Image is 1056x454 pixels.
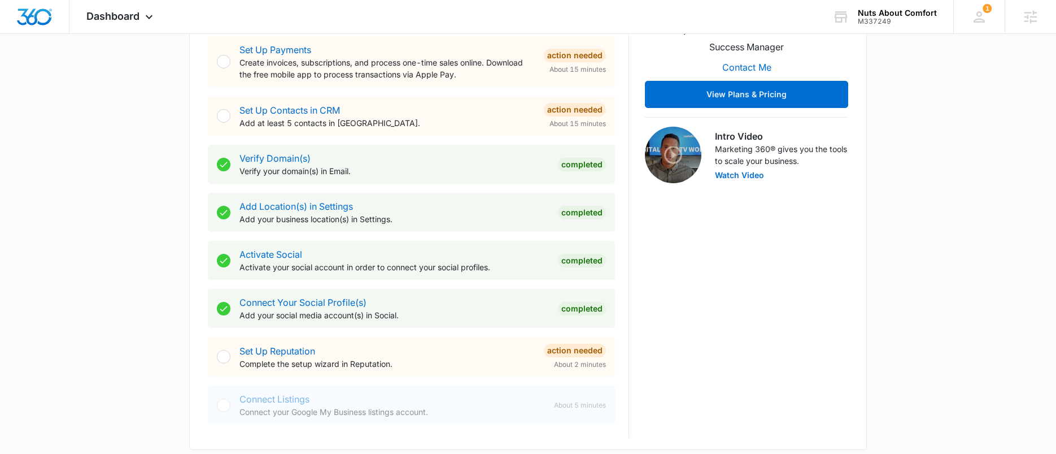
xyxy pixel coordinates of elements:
span: About 15 minutes [549,64,606,75]
div: notifications count [983,4,992,13]
button: Contact Me [711,54,783,81]
p: Marketing 360® gives you the tools to scale your business. [715,143,848,167]
div: account name [858,8,937,18]
p: Add at least 5 contacts in [GEOGRAPHIC_DATA]. [239,117,535,129]
div: Domain: [DOMAIN_NAME] [29,29,124,38]
p: Activate your social account in order to connect your social profiles. [239,261,549,273]
a: Add Location(s) in Settings [239,201,353,212]
a: Activate Social [239,249,302,260]
p: Complete the setup wizard in Reputation. [239,358,535,370]
button: View Plans & Pricing [645,81,848,108]
p: Connect your Google My Business listings account. [239,406,545,418]
img: logo_orange.svg [18,18,27,27]
span: Dashboard [86,10,139,22]
p: Add your social media account(s) in Social. [239,309,549,321]
span: About 2 minutes [554,360,606,370]
span: 1 [983,4,992,13]
button: Watch Video [715,171,764,179]
div: account id [858,18,937,25]
div: Action Needed [544,49,606,62]
a: Set Up Payments [239,44,311,55]
p: Success Manager [709,40,784,54]
img: website_grey.svg [18,29,27,38]
div: Completed [558,206,606,219]
span: About 15 minutes [549,119,606,129]
div: Keywords by Traffic [125,67,190,74]
span: About 5 minutes [554,400,606,410]
div: Action Needed [544,344,606,357]
p: Verify your domain(s) in Email. [239,165,549,177]
a: Connect Your Social Profile(s) [239,297,366,308]
p: Create invoices, subscriptions, and process one-time sales online. Download the free mobile app t... [239,57,535,80]
p: Add your business location(s) in Settings. [239,213,549,225]
a: Verify Domain(s) [239,153,311,164]
a: Set Up Reputation [239,345,315,357]
div: Completed [558,302,606,315]
h3: Intro Video [715,129,848,143]
div: v 4.0.25 [32,18,55,27]
div: Action Needed [544,103,606,116]
div: Domain Overview [43,67,101,74]
a: Set Up Contacts in CRM [239,105,340,116]
img: tab_keywords_by_traffic_grey.svg [112,66,121,75]
img: Intro Video [645,127,701,183]
div: Completed [558,158,606,171]
img: tab_domain_overview_orange.svg [30,66,40,75]
div: Completed [558,254,606,267]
